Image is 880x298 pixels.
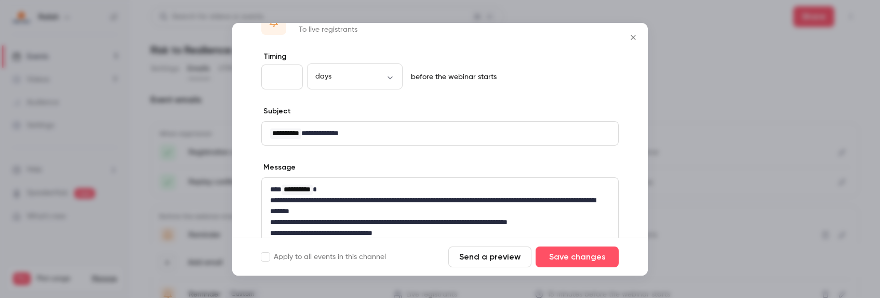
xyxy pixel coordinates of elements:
button: Save changes [536,247,619,267]
label: Apply to all events in this channel [261,252,386,262]
div: days [307,71,403,82]
label: Timing [261,51,619,62]
label: Message [261,162,296,173]
p: To live registrants [299,24,378,35]
div: editor [262,122,618,145]
button: Close [623,27,644,48]
label: Subject [261,106,291,116]
button: Send a preview [448,247,531,267]
p: before the webinar starts [407,72,497,82]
